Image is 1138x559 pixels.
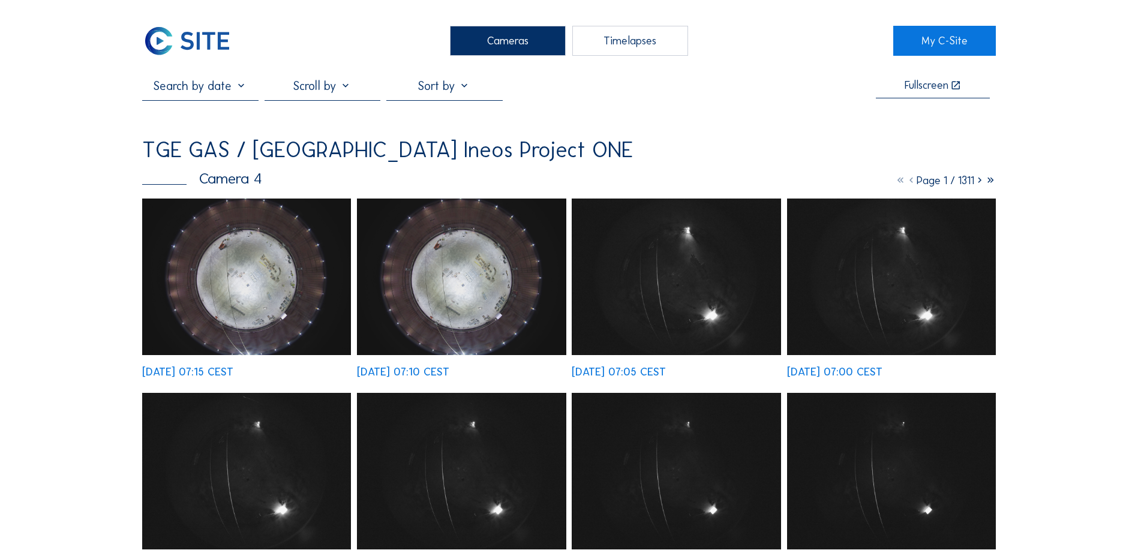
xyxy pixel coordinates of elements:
img: image_52743310 [142,199,351,355]
img: C-SITE Logo [142,26,232,56]
div: Fullscreen [905,80,948,91]
div: [DATE] 07:00 CEST [787,366,882,377]
div: TGE GAS / [GEOGRAPHIC_DATA] Ineos Project ONE [142,139,633,161]
div: Timelapses [572,26,688,56]
img: image_52743136 [787,199,996,355]
img: image_52742961 [572,393,780,549]
span: Page 1 / 1311 [917,174,974,187]
div: [DATE] 07:05 CEST [572,366,666,377]
div: [DATE] 07:10 CEST [357,366,449,377]
div: Camera 4 [142,171,262,186]
div: [DATE] 07:15 CEST [142,366,233,377]
a: My C-Site [893,26,996,56]
div: Cameras [450,26,566,56]
img: image_52743051 [142,393,351,549]
img: image_52743259 [357,199,566,355]
img: image_52743006 [357,393,566,549]
a: C-SITE Logo [142,26,245,56]
input: Search by date 󰅀 [142,79,258,93]
img: image_52743236 [572,199,780,355]
img: image_52742917 [787,393,996,549]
